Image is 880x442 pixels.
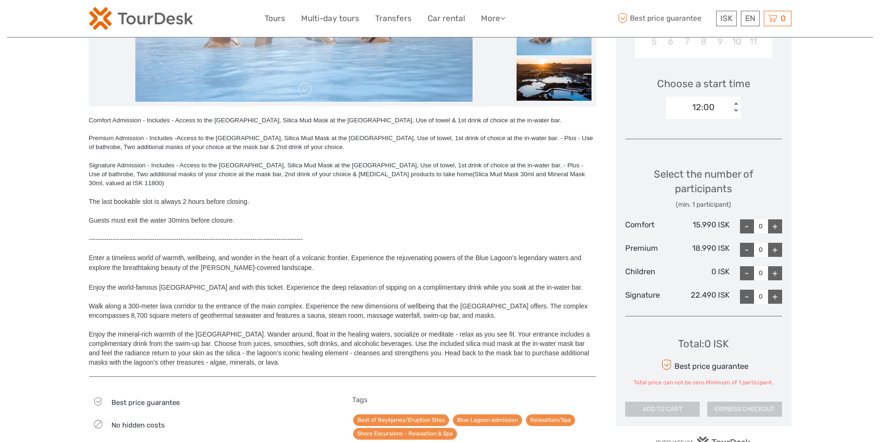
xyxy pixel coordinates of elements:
[740,219,754,233] div: -
[625,290,678,304] div: Signature
[677,243,730,257] div: 18.990 ISK
[768,290,782,304] div: +
[625,200,782,210] div: (min. 1 participant)
[353,414,449,426] a: Best of Reykjanes/Eruption Sites
[517,59,592,101] img: d9bf8667d031459cbd5a0f097f6a92b7_slider_thumbnail.jpg
[89,198,249,205] span: The last bookable slot is always 2 hours before closing.
[741,11,760,26] div: EN
[89,162,585,187] span: Access to the [GEOGRAPHIC_DATA], Silica Mud Mask at the [GEOGRAPHIC_DATA], Use of towel, 1st drin...
[728,34,745,49] div: Choose Friday, October 10th, 2025
[89,135,593,150] span: Access to the [GEOGRAPHIC_DATA], Silica Mud Mask at the [GEOGRAPHIC_DATA], Use of towel, 1st drin...
[677,266,730,280] div: 0 ISK
[677,219,730,233] div: 15.990 ISK
[89,284,583,291] span: Enjoy the world-famous [GEOGRAPHIC_DATA] and with this ticket. Experience the deep relaxation of ...
[89,235,303,243] span: --------------------------------------------------------------------------------------------------
[616,11,714,26] span: Best price guarantee
[89,162,178,169] span: Signature Admission - Includes -
[353,428,457,440] a: Shore Excursions - Relaxation & Spa
[352,396,596,404] h5: Tags
[707,402,782,417] button: EXPRESS CHECKOUT
[108,15,119,26] button: Open LiveChat chat widget
[695,34,711,49] div: Choose Wednesday, October 8th, 2025
[740,266,754,280] div: -
[625,167,782,210] div: Select the number of participants
[111,398,180,407] span: Best price guarantee
[625,266,678,280] div: Children
[678,337,729,351] div: Total : 0 ISK
[89,302,588,319] span: Walk along a 300-meter lava corridor to the entrance of the main complex. Experience the new dime...
[740,290,754,304] div: -
[692,101,715,113] div: 12:00
[768,219,782,233] div: +
[111,421,165,429] span: No hidden costs
[768,243,782,257] div: +
[646,34,662,49] div: Choose Sunday, October 5th, 2025
[481,12,505,25] a: More
[89,116,596,125] div: Comfort Admission - Includes - Access to the [GEOGRAPHIC_DATA], Silica Mud Mask at the [GEOGRAPHI...
[779,14,787,23] span: 0
[265,12,285,25] a: Tours
[89,217,235,224] span: Guests must exit the water 30mins before closure.
[625,402,700,417] button: ADD TO CART
[679,34,695,49] div: Choose Tuesday, October 7th, 2025
[526,414,575,426] a: Relaxation/Spa
[658,357,748,373] div: Best price guarantee
[625,219,678,233] div: Comfort
[89,244,596,271] span: Enter a timeless world of warmth, wellbeing, and wonder in the heart of a volcanic frontier. Expe...
[662,34,679,49] div: Choose Monday, October 6th, 2025
[301,12,359,25] a: Multi-day tours
[453,414,522,426] a: Blue Lagoon admission
[634,379,773,387] div: Total price can not be zero.Minimum of 1 participant.
[768,266,782,280] div: +
[375,12,412,25] a: Transfers
[13,16,106,24] p: We're away right now. Please check back later!
[657,76,750,91] span: Choose a start time
[89,330,590,366] span: Enjoy the mineral-rich warmth of the [GEOGRAPHIC_DATA]. Wander around, float in the healing water...
[720,14,732,23] span: ISK
[625,243,678,257] div: Premium
[677,290,730,304] div: 22.490 ISK
[712,34,728,49] div: Choose Thursday, October 9th, 2025
[89,7,193,30] img: 120-15d4194f-c635-41b9-a512-a3cb382bfb57_logo_small.png
[89,134,596,151] div: Premium Admission - Includes -
[740,243,754,257] div: -
[745,34,761,49] div: Choose Saturday, October 11th, 2025
[428,12,465,25] a: Car rental
[732,103,740,112] div: < >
